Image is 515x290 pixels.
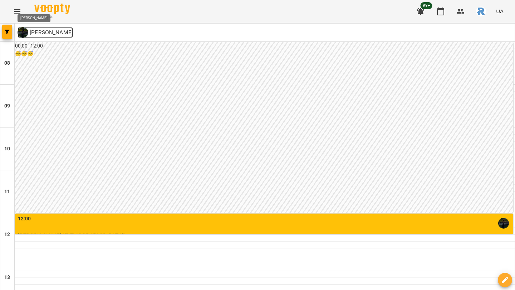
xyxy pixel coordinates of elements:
[15,50,513,58] h6: 😴😴😴
[498,218,509,229] img: Шумило Юстина Остапівна
[18,27,73,38] a: Ш [PERSON_NAME]
[4,102,10,110] h6: 09
[28,28,73,37] p: [PERSON_NAME]
[4,188,10,196] h6: 11
[496,7,504,15] span: UA
[493,5,506,18] button: UA
[421,2,432,9] span: 99+
[9,3,26,20] button: Menu
[4,274,10,281] h6: 13
[34,4,70,14] img: Voopty Logo
[15,42,513,50] h6: 00:00 - 12:00
[4,145,10,153] h6: 10
[34,15,70,19] span: For Business
[4,231,10,239] h6: 12
[18,215,31,223] label: 12:00
[476,6,486,16] img: 4d5b4add5c842939a2da6fce33177f00.jpeg
[18,27,28,38] img: Ш
[18,232,125,239] span: [PERSON_NAME] ([DEMOGRAPHIC_DATA])
[4,59,10,67] h6: 08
